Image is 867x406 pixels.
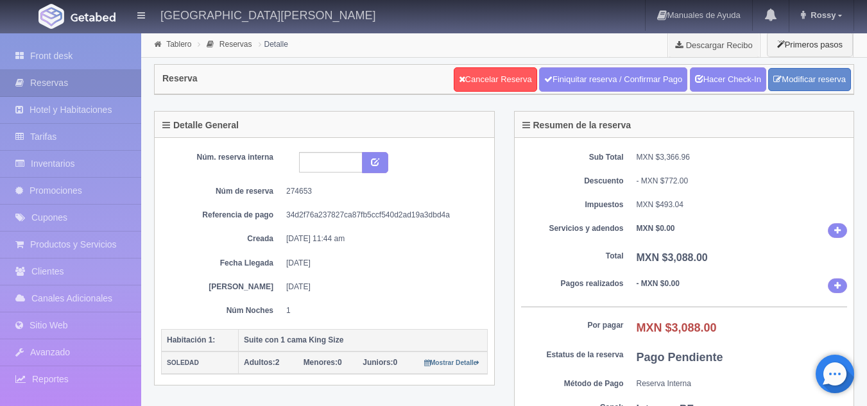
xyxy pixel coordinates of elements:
[304,358,342,367] span: 0
[521,152,624,163] dt: Sub Total
[637,321,717,334] b: MXN $3,088.00
[637,252,708,263] b: MXN $3,088.00
[454,67,537,92] a: Cancelar Reserva
[71,12,116,22] img: Getabed
[286,210,478,221] dd: 34d2f76a237827ca87fb5ccf540d2ad19a3dbd4a
[304,358,338,367] strong: Menores:
[167,335,215,344] b: Habitación 1:
[637,279,680,288] b: - MXN $0.00
[239,329,488,351] th: Suite con 1 cama King Size
[171,258,273,269] dt: Fecha Llegada
[637,378,848,389] dd: Reserva Interna
[171,186,273,197] dt: Núm de reserva
[424,359,480,366] small: Mostrar Detalle
[160,6,375,22] h4: [GEOGRAPHIC_DATA][PERSON_NAME]
[522,121,631,130] h4: Resumen de la reserva
[521,251,624,262] dt: Total
[521,223,624,234] dt: Servicios y adendos
[668,32,760,58] a: Descargar Recibo
[286,305,478,316] dd: 1
[807,10,836,20] span: Rossy
[171,210,273,221] dt: Referencia de pago
[171,305,273,316] dt: Núm Noches
[637,199,848,210] dd: MXN $493.04
[539,67,687,92] a: Finiquitar reserva / Confirmar Pago
[286,282,478,292] dd: [DATE]
[171,152,273,163] dt: Núm. reserva interna
[637,224,675,233] b: MXN $0.00
[286,186,478,197] dd: 274653
[363,358,397,367] span: 0
[767,32,853,57] button: Primeros pasos
[521,176,624,187] dt: Descuento
[637,152,848,163] dd: MXN $3,366.96
[39,4,64,29] img: Getabed
[166,40,191,49] a: Tablero
[690,67,766,92] a: Hacer Check-In
[162,121,239,130] h4: Detalle General
[286,233,478,244] dd: [DATE] 11:44 am
[244,358,279,367] span: 2
[637,176,848,187] div: - MXN $772.00
[162,74,198,83] h4: Reserva
[424,358,480,367] a: Mostrar Detalle
[768,68,851,92] a: Modificar reserva
[521,378,624,389] dt: Método de Pago
[521,278,624,289] dt: Pagos realizados
[171,233,273,244] dt: Creada
[255,38,291,50] li: Detalle
[219,40,252,49] a: Reservas
[167,359,199,366] small: SOLEDAD
[363,358,393,367] strong: Juniors:
[637,351,723,364] b: Pago Pendiente
[286,258,478,269] dd: [DATE]
[521,320,624,331] dt: Por pagar
[171,282,273,292] dt: [PERSON_NAME]
[244,358,275,367] strong: Adultos:
[521,350,624,360] dt: Estatus de la reserva
[521,199,624,210] dt: Impuestos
